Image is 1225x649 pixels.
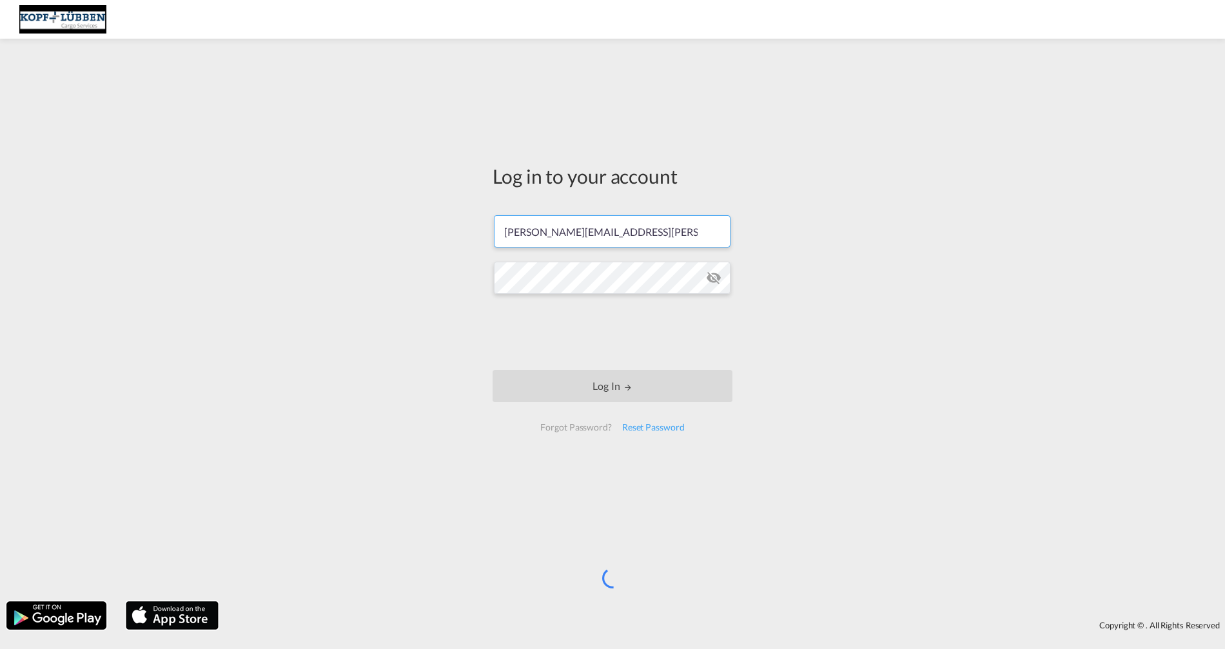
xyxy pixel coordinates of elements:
img: 25cf3bb0aafc11ee9c4fdbd399af7748.JPG [19,5,106,34]
div: Copyright © . All Rights Reserved [225,614,1225,636]
div: Reset Password [617,416,690,439]
iframe: reCAPTCHA [514,307,710,357]
img: apple.png [124,600,220,631]
button: LOGIN [493,370,732,402]
div: Forgot Password? [535,416,616,439]
img: google.png [5,600,108,631]
input: Enter email/phone number [494,215,730,247]
md-icon: icon-eye-off [706,270,721,286]
div: Log in to your account [493,162,732,189]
